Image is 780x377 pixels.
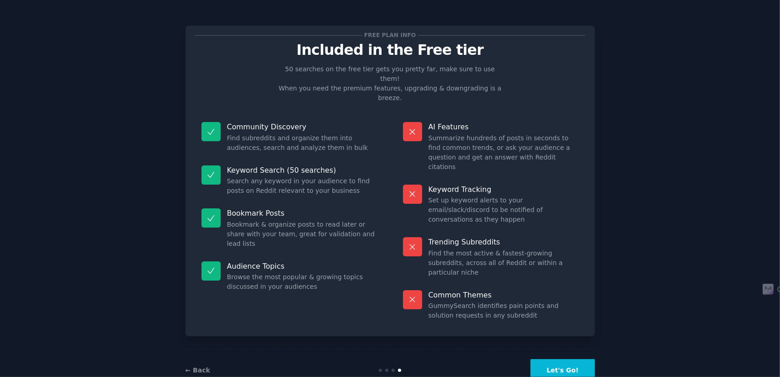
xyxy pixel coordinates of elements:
[186,366,210,374] a: ← Back
[227,272,377,292] dd: Browse the most popular & growing topics discussed in your audiences
[227,261,377,271] p: Audience Topics
[227,208,377,218] p: Bookmark Posts
[429,133,579,172] dd: Summarize hundreds of posts in seconds to find common trends, or ask your audience a question and...
[429,185,579,194] p: Keyword Tracking
[227,165,377,175] p: Keyword Search (50 searches)
[429,122,579,132] p: AI Features
[227,220,377,249] dd: Bookmark & organize posts to read later or share with your team, great for validation and lead lists
[227,122,377,132] p: Community Discovery
[429,249,579,277] dd: Find the most active & fastest-growing subreddits, across all of Reddit or within a particular niche
[362,31,417,40] span: Free plan info
[275,64,505,103] p: 50 searches on the free tier gets you pretty far, make sure to use them! When you need the premiu...
[429,290,579,300] p: Common Themes
[429,196,579,224] dd: Set up keyword alerts to your email/slack/discord to be notified of conversations as they happen
[429,301,579,320] dd: GummySearch identifies pain points and solution requests in any subreddit
[195,42,585,58] p: Included in the Free tier
[429,237,579,247] p: Trending Subreddits
[227,133,377,153] dd: Find subreddits and organize them into audiences, search and analyze them in bulk
[227,176,377,196] dd: Search any keyword in your audience to find posts on Reddit relevant to your business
